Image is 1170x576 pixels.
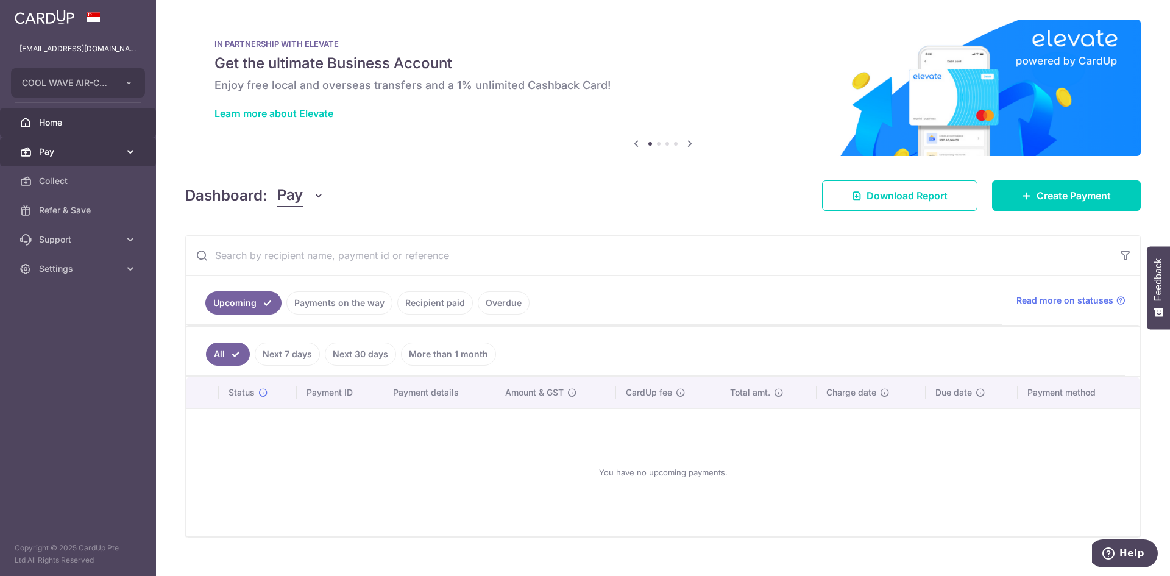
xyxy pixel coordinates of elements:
p: IN PARTNERSHIP WITH ELEVATE [214,39,1111,49]
span: Read more on statuses [1016,294,1113,307]
a: Learn more about Elevate [214,107,333,119]
a: Next 7 days [255,343,320,366]
p: [EMAIL_ADDRESS][DOMAIN_NAME] [19,43,136,55]
span: Refer & Save [39,204,119,216]
span: Total amt. [730,386,770,399]
th: Payment method [1018,377,1140,408]
span: Download Report [867,188,948,203]
h5: Get the ultimate Business Account [214,54,1111,73]
span: COOL WAVE AIR-CONDITIONER AND ELECTRICAL TRADING [22,77,112,89]
img: Renovation banner [185,20,1141,156]
span: Support [39,233,119,246]
th: Payment ID [297,377,383,408]
img: CardUp [15,10,74,24]
span: Home [39,116,119,129]
span: Status [229,386,255,399]
span: Create Payment [1037,188,1111,203]
span: Due date [935,386,972,399]
iframe: Opens a widget where you can find more information [1092,539,1158,570]
button: Pay [277,184,324,207]
span: Charge date [826,386,876,399]
span: Pay [39,146,119,158]
a: All [206,343,250,366]
span: Pay [277,184,303,207]
button: Feedback - Show survey [1147,246,1170,329]
span: CardUp fee [626,386,672,399]
a: Create Payment [992,180,1141,211]
div: You have no upcoming payments. [201,419,1125,526]
span: Feedback [1153,258,1164,301]
a: Read more on statuses [1016,294,1126,307]
th: Payment details [383,377,495,408]
a: More than 1 month [401,343,496,366]
a: Overdue [478,291,530,315]
a: Payments on the way [286,291,392,315]
a: Upcoming [205,291,282,315]
h4: Dashboard: [185,185,268,207]
span: Settings [39,263,119,275]
button: COOL WAVE AIR-CONDITIONER AND ELECTRICAL TRADING [11,68,145,98]
a: Recipient paid [397,291,473,315]
a: Next 30 days [325,343,396,366]
a: Download Report [822,180,977,211]
input: Search by recipient name, payment id or reference [186,236,1111,275]
span: Collect [39,175,119,187]
h6: Enjoy free local and overseas transfers and a 1% unlimited Cashback Card! [214,78,1111,93]
span: Amount & GST [505,386,564,399]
